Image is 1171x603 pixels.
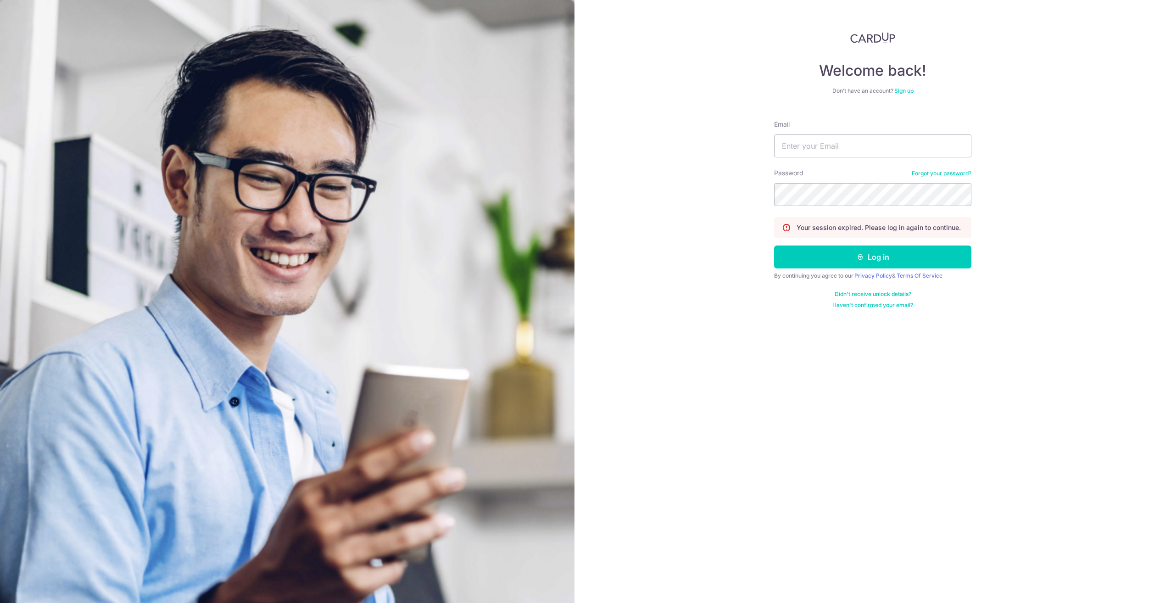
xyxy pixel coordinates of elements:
[774,246,971,268] button: Log in
[774,168,803,178] label: Password
[774,134,971,157] input: Enter your Email
[850,32,895,43] img: CardUp Logo
[832,301,913,309] a: Haven't confirmed your email?
[774,87,971,95] div: Don’t have an account?
[894,87,914,94] a: Sign up
[774,61,971,80] h4: Welcome back!
[854,272,892,279] a: Privacy Policy
[835,290,911,298] a: Didn't receive unlock details?
[797,223,961,232] p: Your session expired. Please log in again to continue.
[774,120,790,129] label: Email
[897,272,942,279] a: Terms Of Service
[912,170,971,177] a: Forgot your password?
[774,272,971,279] div: By continuing you agree to our &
